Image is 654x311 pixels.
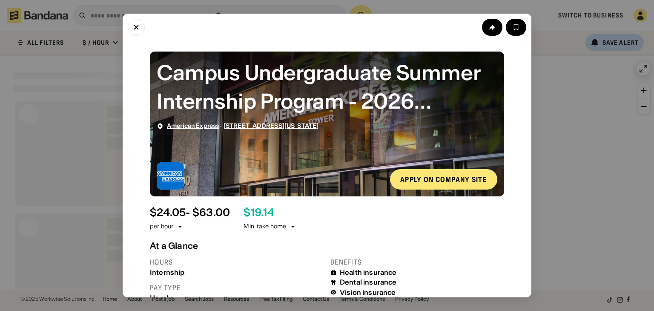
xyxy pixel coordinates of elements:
div: At a Glance [150,241,504,251]
div: Apply on company site [400,176,487,183]
img: American Express logo [157,162,184,190]
div: · [167,122,318,130]
div: Hours [150,258,324,267]
div: Vision insurance [340,288,396,297]
button: Close [128,19,145,36]
div: $ 24.05 - $63.00 [150,207,230,219]
div: Min. take home [244,222,296,231]
div: Benefits [330,258,504,267]
div: Dental insurance [340,278,397,286]
a: [STREET_ADDRESS][US_STATE] [224,122,319,130]
div: $ 19.14 [244,207,274,219]
div: Hourly [150,294,324,302]
div: Internship [150,268,324,276]
a: Apply on company site [390,169,497,190]
div: Pay type [150,283,324,292]
div: Campus Undergraduate Summer Internship Program - 2026 Operational Resilience, Enterprise Shared S... [157,58,497,115]
a: American Express [167,122,219,130]
div: per hour [150,222,173,231]
div: Health insurance [340,268,397,276]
